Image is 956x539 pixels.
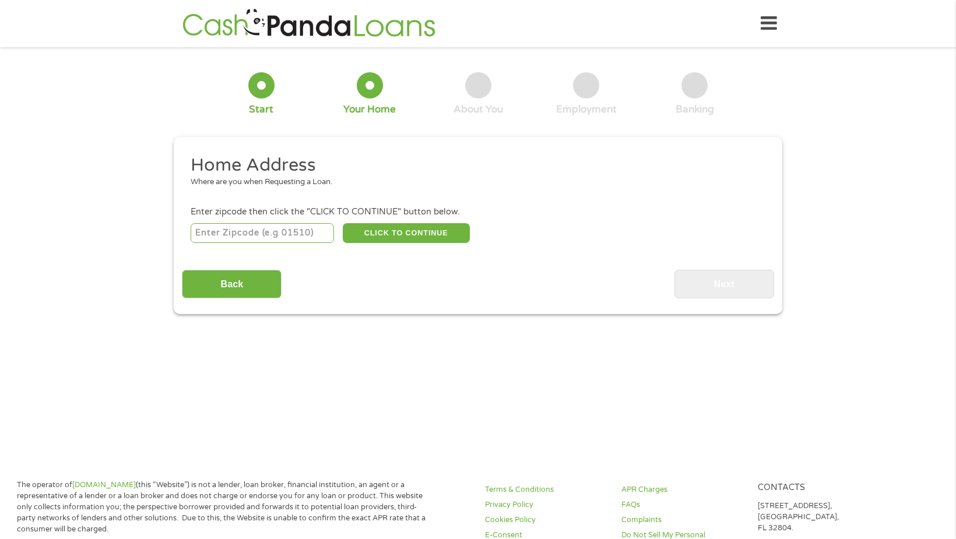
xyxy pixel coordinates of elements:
[249,103,273,116] div: Start
[758,501,880,534] p: [STREET_ADDRESS], [GEOGRAPHIC_DATA], FL 32804.
[454,103,503,116] div: About You
[17,480,426,534] p: The operator of (this “Website”) is not a lender, loan broker, financial institution, an agent or...
[485,484,607,495] a: Terms & Conditions
[72,480,136,489] a: [DOMAIN_NAME]
[191,154,757,177] h2: Home Address
[343,103,396,116] div: Your Home
[485,515,607,526] a: Cookies Policy
[179,7,439,40] img: GetLoanNow Logo
[191,177,757,188] div: Where are you when Requesting a Loan.
[556,103,617,116] div: Employment
[343,223,470,243] button: CLICK TO CONTINUE
[676,103,714,116] div: Banking
[621,515,743,526] a: Complaints
[621,484,743,495] a: APR Charges
[191,206,765,219] div: Enter zipcode then click the "CLICK TO CONTINUE" button below.
[674,270,774,298] input: Next
[191,223,335,243] input: Enter Zipcode (e.g 01510)
[485,499,607,510] a: Privacy Policy
[621,499,743,510] a: FAQs
[758,482,880,494] h4: Contacts
[182,270,282,298] input: Back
